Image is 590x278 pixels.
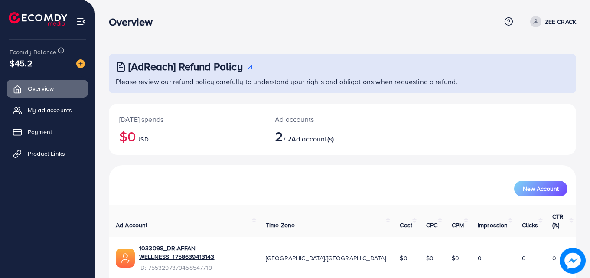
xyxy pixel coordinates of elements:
[514,181,567,196] button: New Account
[275,128,371,144] h2: / 2
[522,221,538,229] span: Clicks
[7,80,88,97] a: Overview
[478,254,482,262] span: 0
[116,249,135,268] img: ic-ads-acc.e4c84228.svg
[400,221,412,229] span: Cost
[76,16,86,26] img: menu
[28,128,52,136] span: Payment
[128,60,243,73] h3: [AdReach] Refund Policy
[7,123,88,141] a: Payment
[552,212,564,229] span: CTR (%)
[9,12,67,26] img: logo
[28,149,65,158] span: Product Links
[560,248,586,274] img: image
[7,101,88,119] a: My ad accounts
[116,76,571,87] p: Please review our refund policy carefully to understand your rights and obligations when requesti...
[266,221,295,229] span: Time Zone
[119,128,254,144] h2: $0
[76,59,85,68] img: image
[7,145,88,162] a: Product Links
[119,114,254,124] p: [DATE] spends
[522,254,526,262] span: 0
[28,106,72,114] span: My ad accounts
[139,263,252,272] span: ID: 7553297379458547719
[527,16,576,27] a: ZEE CRACK
[10,48,56,56] span: Ecomdy Balance
[266,254,386,262] span: [GEOGRAPHIC_DATA]/[GEOGRAPHIC_DATA]
[275,126,283,146] span: 2
[116,221,148,229] span: Ad Account
[10,57,33,69] span: $45.2
[523,186,559,192] span: New Account
[552,254,556,262] span: 0
[426,221,437,229] span: CPC
[28,84,54,93] span: Overview
[109,16,160,28] h3: Overview
[291,134,334,144] span: Ad account(s)
[478,221,508,229] span: Impression
[426,254,434,262] span: $0
[136,135,148,144] span: USD
[400,254,407,262] span: $0
[275,114,371,124] p: Ad accounts
[139,244,252,262] a: 1033098_DR.AFFAN WELLNESS_1758639413143
[452,221,464,229] span: CPM
[545,16,576,27] p: ZEE CRACK
[452,254,459,262] span: $0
